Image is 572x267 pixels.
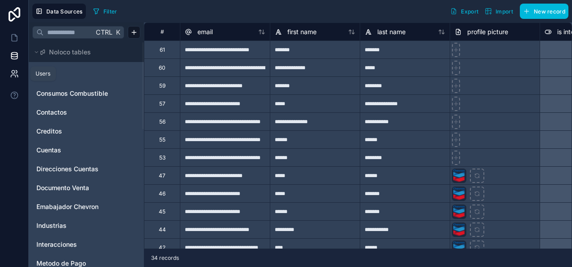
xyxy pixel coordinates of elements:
[36,240,134,249] a: Interacciones
[49,48,91,57] span: Noloco tables
[32,67,140,82] div: User
[46,8,83,15] span: Data Sources
[159,244,165,251] div: 42
[103,8,117,15] span: Filter
[496,8,513,15] span: Import
[32,162,140,176] div: Direcciones Cuentas
[36,183,89,192] span: Documento Venta
[36,146,134,155] a: Cuentas
[36,108,67,117] span: Contactos
[32,218,140,233] div: Industrias
[32,181,140,195] div: Documento Venta
[159,100,165,107] div: 57
[520,4,568,19] button: New record
[32,46,135,58] button: Noloco tables
[36,127,134,136] a: Creditos
[159,172,165,179] div: 47
[95,27,113,38] span: Ctrl
[36,165,98,174] span: Direcciones Cuentas
[447,4,482,19] button: Export
[36,221,134,230] a: Industrias
[36,146,61,155] span: Cuentas
[467,27,508,36] span: profile picture
[89,4,121,18] button: Filter
[36,240,77,249] span: Interacciones
[36,183,134,192] a: Documento Venta
[482,4,516,19] button: Import
[159,118,165,125] div: 56
[377,27,406,36] span: last name
[32,124,140,138] div: Creditos
[36,108,134,117] a: Contactos
[159,136,165,143] div: 55
[151,28,173,35] div: #
[36,89,134,98] a: Consumos Combustible
[151,254,179,262] span: 34 records
[36,127,62,136] span: Creditos
[159,208,165,215] div: 45
[36,70,134,79] a: User
[159,190,165,197] div: 46
[36,165,134,174] a: Direcciones Cuentas
[32,105,140,120] div: Contactos
[36,202,98,211] span: Emabajador Chevron
[159,226,166,233] div: 44
[516,4,568,19] a: New record
[36,202,134,211] a: Emabajador Chevron
[36,70,50,77] div: Users
[159,154,165,161] div: 53
[534,8,565,15] span: New record
[461,8,478,15] span: Export
[115,29,121,36] span: K
[159,82,165,89] div: 59
[287,27,317,36] span: first name
[32,200,140,214] div: Emabajador Chevron
[36,89,108,98] span: Consumos Combustible
[197,27,213,36] span: email
[36,221,67,230] span: Industrias
[160,46,165,53] div: 61
[159,64,165,71] div: 60
[32,143,140,157] div: Cuentas
[32,237,140,252] div: Interacciones
[32,86,140,101] div: Consumos Combustible
[32,4,86,19] button: Data Sources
